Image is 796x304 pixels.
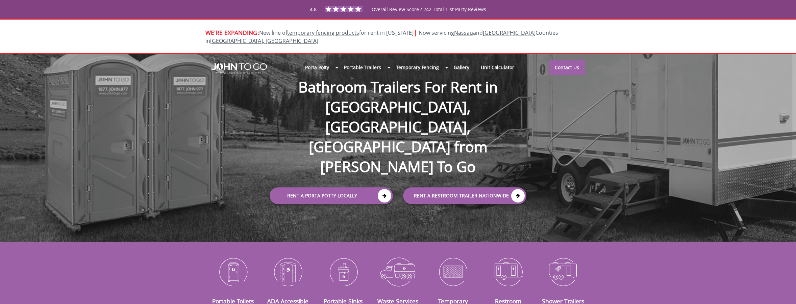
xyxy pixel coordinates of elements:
[390,60,445,75] a: Temporary Fencing
[270,188,393,204] a: Rent a Porta Potty Locally
[205,29,558,45] span: New line of for rent in [US_STATE]
[205,28,259,36] span: WE'RE EXPANDING:
[448,60,475,75] a: Gallery
[403,188,526,204] a: rent a RESTROOM TRAILER Nationwide
[454,29,473,36] a: Nassau
[475,60,520,75] a: Unit Calculator
[338,60,387,75] a: Portable Trailers
[210,254,255,289] img: Portable-Toilets-icon_N.png
[483,29,536,36] a: [GEOGRAPHIC_DATA]
[263,55,533,177] h1: Bathroom Trailers For Rent in [GEOGRAPHIC_DATA], [GEOGRAPHIC_DATA], [GEOGRAPHIC_DATA] from [PERSO...
[266,254,310,289] img: ADA-Accessible-Units-icon_N.png
[430,254,475,289] img: Temporary-Fencing-cion_N.png
[211,63,267,74] img: JOHN to go
[287,29,359,36] a: temporary fencing products
[210,37,318,45] a: [GEOGRAPHIC_DATA], [GEOGRAPHIC_DATA]
[549,60,585,75] a: Contact Us
[310,6,317,12] span: 4.8
[376,254,421,289] img: Waste-Services-icon_N.png
[541,254,586,289] img: Shower-Trailers-icon_N.png
[299,60,335,75] a: Porta Potty
[414,28,417,37] span: |
[486,254,530,289] img: Restroom-Trailers-icon_N.png
[321,254,366,289] img: Portable-Sinks-icon_N.png
[372,6,486,26] span: Overall Review Score / 242 Total 1-st Party Reviews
